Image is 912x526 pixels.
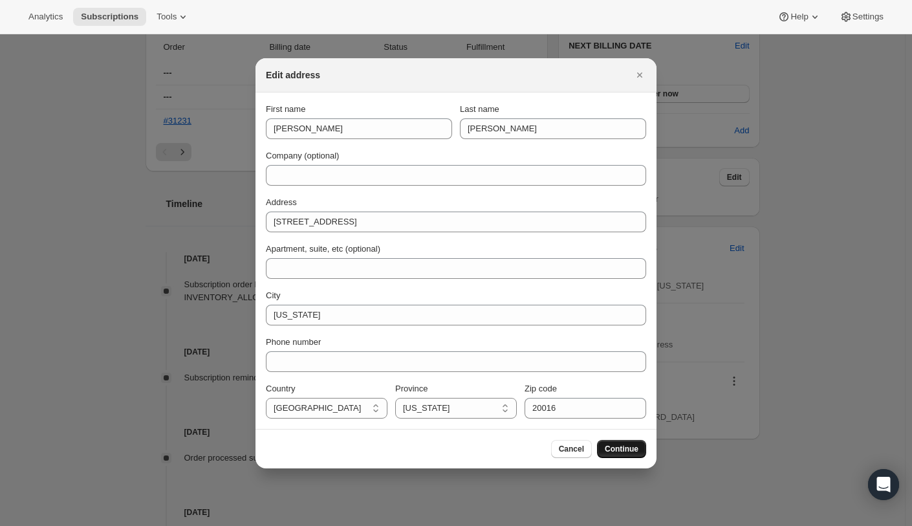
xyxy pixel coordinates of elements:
[868,469,899,500] div: Open Intercom Messenger
[157,12,177,22] span: Tools
[266,337,321,347] span: Phone number
[631,66,649,84] button: Close
[149,8,197,26] button: Tools
[266,290,280,300] span: City
[266,104,305,114] span: First name
[605,444,638,454] span: Continue
[73,8,146,26] button: Subscriptions
[852,12,884,22] span: Settings
[597,440,646,458] button: Continue
[266,151,339,160] span: Company (optional)
[525,384,557,393] span: Zip code
[266,197,297,207] span: Address
[266,69,320,82] h2: Edit address
[460,104,499,114] span: Last name
[266,244,380,254] span: Apartment, suite, etc (optional)
[81,12,138,22] span: Subscriptions
[770,8,829,26] button: Help
[832,8,891,26] button: Settings
[559,444,584,454] span: Cancel
[395,384,428,393] span: Province
[790,12,808,22] span: Help
[266,384,296,393] span: Country
[21,8,71,26] button: Analytics
[28,12,63,22] span: Analytics
[551,440,592,458] button: Cancel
